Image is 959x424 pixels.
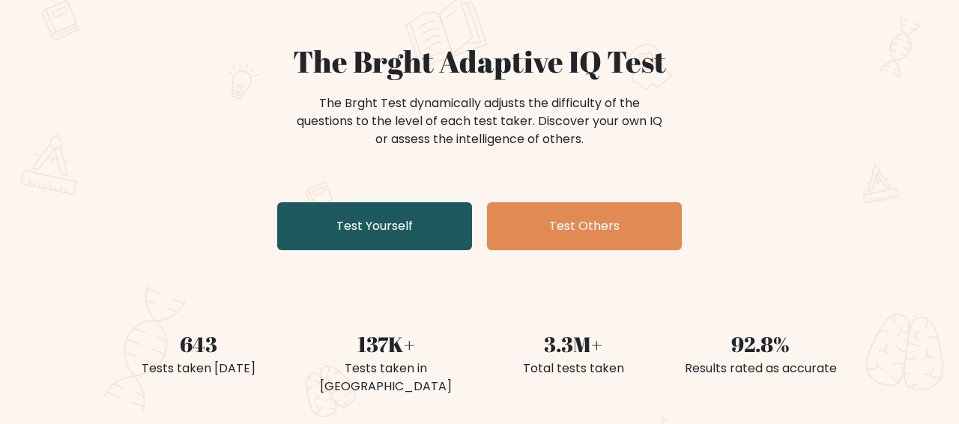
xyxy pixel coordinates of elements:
div: The Brght Test dynamically adjusts the difficulty of the questions to the level of each test take... [292,94,667,148]
a: Test Yourself [277,202,472,250]
div: 643 [114,328,283,360]
div: Tests taken [DATE] [114,360,283,378]
div: 137K+ [301,328,471,360]
div: 3.3M+ [488,328,658,360]
div: Tests taken in [GEOGRAPHIC_DATA] [301,360,471,396]
div: Total tests taken [488,360,658,378]
a: Test Others [487,202,682,250]
div: 92.8% [676,328,845,360]
div: Results rated as accurate [676,360,845,378]
h1: The Brght Adaptive IQ Test [114,43,845,79]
